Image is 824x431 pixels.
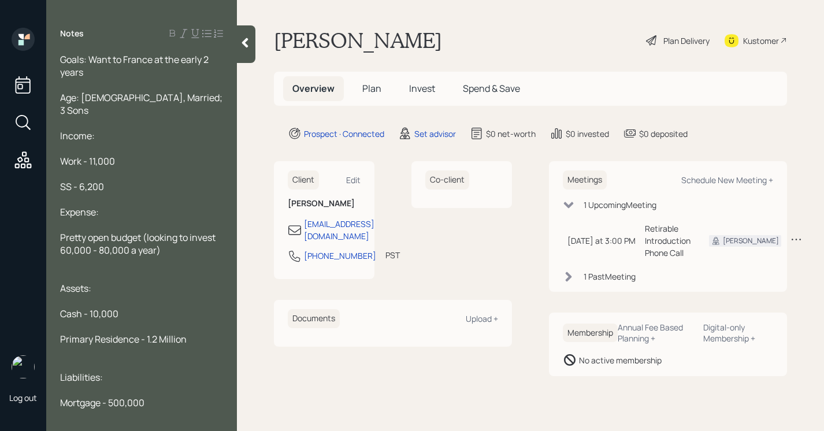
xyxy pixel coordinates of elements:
label: Notes [60,28,84,39]
div: Prospect · Connected [304,128,384,140]
h6: [PERSON_NAME] [288,199,361,209]
span: SS - 6,200 [60,180,104,193]
div: $0 net-worth [486,128,536,140]
div: Plan Delivery [663,35,710,47]
div: 1 Upcoming Meeting [584,199,656,211]
div: $0 invested [566,128,609,140]
div: Kustomer [743,35,779,47]
span: Overview [292,82,335,95]
div: [PHONE_NUMBER] [304,250,376,262]
div: 1 Past Meeting [584,270,636,283]
span: Goals: Want to France at the early 2 years [60,53,210,79]
h6: Membership [563,324,618,343]
div: No active membership [579,354,662,366]
div: Digital-only Membership + [703,322,773,344]
h6: Client [288,170,319,190]
span: Work - 11,000 [60,155,115,168]
div: Annual Fee Based Planning + [618,322,694,344]
img: retirable_logo.png [12,355,35,378]
div: Retirable Introduction Phone Call [645,222,691,259]
span: Income: [60,129,95,142]
span: Invest [409,82,435,95]
span: Plan [362,82,381,95]
span: Mortgage - 500,000 [60,396,144,409]
div: Upload + [466,313,498,324]
div: Set advisor [414,128,456,140]
div: Log out [9,392,37,403]
span: Cash - 10,000 [60,307,118,320]
div: Edit [346,174,361,185]
span: Spend & Save [463,82,520,95]
div: $0 deposited [639,128,688,140]
h6: Meetings [563,170,607,190]
h6: Documents [288,309,340,328]
span: Assets: [60,282,91,295]
span: Liabilities: [60,371,103,384]
div: Schedule New Meeting + [681,174,773,185]
span: Primary Residence - 1.2 Million [60,333,187,345]
div: PST [385,249,400,261]
div: [EMAIL_ADDRESS][DOMAIN_NAME] [304,218,374,242]
div: [DATE] at 3:00 PM [567,235,636,247]
div: [PERSON_NAME] [723,236,779,246]
h6: Co-client [425,170,469,190]
span: Age: [DEMOGRAPHIC_DATA], Married; 3 Sons [60,91,224,117]
span: Expense: [60,206,99,218]
h1: [PERSON_NAME] [274,28,442,53]
span: Pretty open budget (looking to invest 60,000 - 80,000 a year) [60,231,217,257]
